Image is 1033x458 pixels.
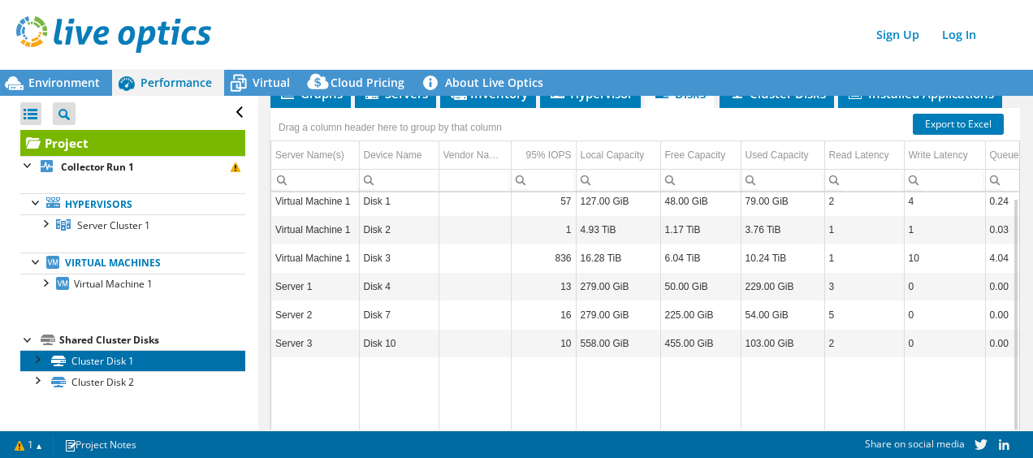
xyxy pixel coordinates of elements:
[660,244,741,273] td: Column Free Capacity, Value 6.04 TiB
[439,216,511,244] td: Column Vendor Name*, Value
[904,244,985,273] td: Column Write Latency, Value 10
[581,145,645,165] div: Local Capacity
[20,214,245,235] a: Server Cluster 1
[741,301,824,330] td: Column Used Capacity, Value 54.00 GiB
[824,301,904,330] td: Column Read Latency, Value 5
[576,170,660,192] td: Column Local Capacity, Filter cell
[270,108,1020,453] div: Data grid
[660,330,741,358] td: Column Free Capacity, Value 455.00 GiB
[439,141,511,170] td: Vendor Name* Column
[271,244,359,273] td: Column Server Name(s), Value Virtual Machine 1
[20,371,245,392] a: Cluster Disk 2
[934,23,984,46] a: Log In
[439,244,511,273] td: Column Vendor Name*, Value
[824,141,904,170] td: Read Latency Column
[909,145,968,165] div: Write Latency
[439,330,511,358] td: Column Vendor Name*, Value
[525,145,571,165] div: 95% IOPS
[741,188,824,216] td: Column Used Capacity, Value 79.00 GiB
[359,273,439,301] td: Column Device Name, Value Disk 4
[824,330,904,358] td: Column Read Latency, Value 2
[53,434,148,455] a: Project Notes
[271,301,359,330] td: Column Server Name(s), Value Server 2
[74,277,153,291] span: Virtual Machine 1
[741,273,824,301] td: Column Used Capacity, Value 229.00 GiB
[746,145,809,165] div: Used Capacity
[271,188,359,216] td: Column Server Name(s), Value Virtual Machine 1
[271,273,359,301] td: Column Server Name(s), Value Server 1
[741,141,824,170] td: Used Capacity Column
[576,216,660,244] td: Column Local Capacity, Value 4.93 TiB
[3,434,54,455] a: 1
[439,170,511,192] td: Column Vendor Name*, Filter cell
[511,188,576,216] td: Column 95% IOPS, Value 57
[576,141,660,170] td: Local Capacity Column
[271,330,359,358] td: Column Server Name(s), Value Server 3
[359,301,439,330] td: Column Device Name, Value Disk 7
[904,216,985,244] td: Column Write Latency, Value 1
[576,273,660,301] td: Column Local Capacity, Value 279.00 GiB
[274,116,506,139] div: Drag a column header here to group by that column
[741,216,824,244] td: Column Used Capacity, Value 3.76 TiB
[511,273,576,301] td: Column 95% IOPS, Value 13
[904,301,985,330] td: Column Write Latency, Value 0
[660,216,741,244] td: Column Free Capacity, Value 1.17 TiB
[61,160,134,174] b: Collector Run 1
[829,145,889,165] div: Read Latency
[364,145,422,165] div: Device Name
[660,188,741,216] td: Column Free Capacity, Value 48.00 GiB
[904,141,985,170] td: Write Latency Column
[77,218,150,232] span: Server Cluster 1
[824,170,904,192] td: Column Read Latency, Filter cell
[275,145,344,165] div: Server Name(s)
[20,156,245,177] a: Collector Run 1
[359,216,439,244] td: Column Device Name, Value Disk 2
[868,23,927,46] a: Sign Up
[576,244,660,273] td: Column Local Capacity, Value 16.28 TiB
[576,188,660,216] td: Column Local Capacity, Value 127.00 GiB
[824,216,904,244] td: Column Read Latency, Value 1
[20,130,245,156] a: Project
[741,330,824,358] td: Column Used Capacity, Value 103.00 GiB
[331,75,404,90] span: Cloud Pricing
[660,273,741,301] td: Column Free Capacity, Value 50.00 GiB
[28,75,100,90] span: Environment
[660,301,741,330] td: Column Free Capacity, Value 225.00 GiB
[741,244,824,273] td: Column Used Capacity, Value 10.24 TiB
[865,437,965,451] span: Share on social media
[511,216,576,244] td: Column 95% IOPS, Value 1
[16,16,211,53] img: live_optics_svg.svg
[439,273,511,301] td: Column Vendor Name*, Value
[904,330,985,358] td: Column Write Latency, Value 0
[665,145,726,165] div: Free Capacity
[824,244,904,273] td: Column Read Latency, Value 1
[359,244,439,273] td: Column Device Name, Value Disk 3
[59,331,245,350] div: Shared Cluster Disks
[253,75,290,90] span: Virtual
[511,170,576,192] td: Column 95% IOPS, Filter cell
[20,274,245,295] a: Virtual Machine 1
[576,330,660,358] td: Column Local Capacity, Value 558.00 GiB
[576,301,660,330] td: Column Local Capacity, Value 279.00 GiB
[511,244,576,273] td: Column 95% IOPS, Value 836
[359,188,439,216] td: Column Device Name, Value Disk 1
[140,75,212,90] span: Performance
[660,141,741,170] td: Free Capacity Column
[417,70,555,96] a: About Live Optics
[359,170,439,192] td: Column Device Name, Filter cell
[439,188,511,216] td: Column Vendor Name*, Value
[511,141,576,170] td: 95% IOPS Column
[511,301,576,330] td: Column 95% IOPS, Value 16
[359,330,439,358] td: Column Device Name, Value Disk 10
[904,170,985,192] td: Column Write Latency, Filter cell
[741,170,824,192] td: Column Used Capacity, Filter cell
[359,141,439,170] td: Device Name Column
[913,114,1004,135] a: Export to Excel
[511,330,576,358] td: Column 95% IOPS, Value 10
[271,216,359,244] td: Column Server Name(s), Value Virtual Machine 1
[904,188,985,216] td: Column Write Latency, Value 4
[660,170,741,192] td: Column Free Capacity, Filter cell
[439,301,511,330] td: Column Vendor Name*, Value
[271,141,359,170] td: Server Name(s) Column
[271,170,359,192] td: Column Server Name(s), Filter cell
